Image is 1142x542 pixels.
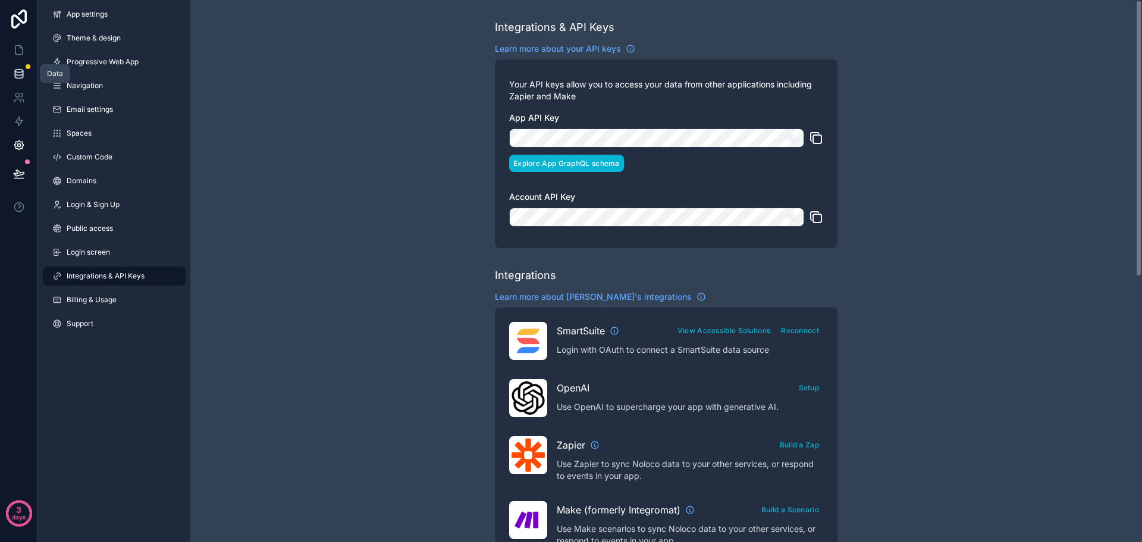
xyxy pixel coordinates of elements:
a: Learn more about your API keys [495,43,635,55]
a: App settings [43,5,186,24]
span: Learn more about [PERSON_NAME]'s integrations [495,291,692,303]
a: View Accessible Solutions [673,324,775,336]
a: Explore App GraphQL schema [509,156,624,168]
button: Setup [795,379,824,396]
a: Login & Sign Up [43,195,186,214]
span: Make (formerly Integromat) [557,503,680,517]
a: Navigation [43,76,186,95]
img: OpenAI [512,381,545,415]
button: View Accessible Solutions [673,322,775,339]
p: days [12,509,26,525]
a: Theme & design [43,29,186,48]
span: Domains [67,176,96,186]
div: Integrations [495,267,556,284]
span: Login screen [67,247,110,257]
a: Integrations & API Keys [43,267,186,286]
a: Reconnect [777,324,823,336]
p: Your API keys allow you to access your data from other applications including Zapier and Make [509,79,823,102]
span: Billing & Usage [67,295,117,305]
span: Zapier [557,438,585,452]
span: App settings [67,10,108,19]
span: SmartSuite [557,324,605,338]
span: Integrations & API Keys [67,271,145,281]
a: Billing & Usage [43,290,186,309]
a: Setup [795,381,824,393]
span: Spaces [67,129,92,138]
span: Learn more about your API keys [495,43,621,55]
div: Integrations & API Keys [495,19,614,36]
a: Login screen [43,243,186,262]
p: Use Zapier to sync Noloco data to your other services, or respond to events in your app. [557,458,823,482]
img: SmartSuite [512,324,545,358]
span: Account API Key [509,192,575,202]
span: Custom Code [67,152,112,162]
button: Build a Zap [776,436,823,453]
p: Login with OAuth to connect a SmartSuite data source [557,344,823,356]
img: Make (formerly Integromat) [512,503,545,537]
div: Data [47,69,63,79]
span: Navigation [67,81,103,90]
p: 3 [16,504,21,516]
a: Support [43,314,186,333]
span: Theme & design [67,33,121,43]
a: Learn more about [PERSON_NAME]'s integrations [495,291,706,303]
span: Support [67,319,93,328]
span: Login & Sign Up [67,200,120,209]
a: Spaces [43,124,186,143]
a: Build a Scenario [757,503,823,515]
a: Domains [43,171,186,190]
a: Build a Zap [776,438,823,450]
button: Explore App GraphQL schema [509,155,624,172]
span: Progressive Web App [67,57,139,67]
img: Zapier [512,438,545,472]
p: Use OpenAI to supercharge your app with generative AI. [557,401,823,413]
span: Email settings [67,105,113,114]
button: Reconnect [777,322,823,339]
a: Progressive Web App [43,52,186,71]
a: Custom Code [43,148,186,167]
span: Public access [67,224,113,233]
a: Email settings [43,100,186,119]
button: Build a Scenario [757,501,823,518]
span: App API Key [509,112,559,123]
a: Public access [43,219,186,238]
span: OpenAI [557,381,589,395]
